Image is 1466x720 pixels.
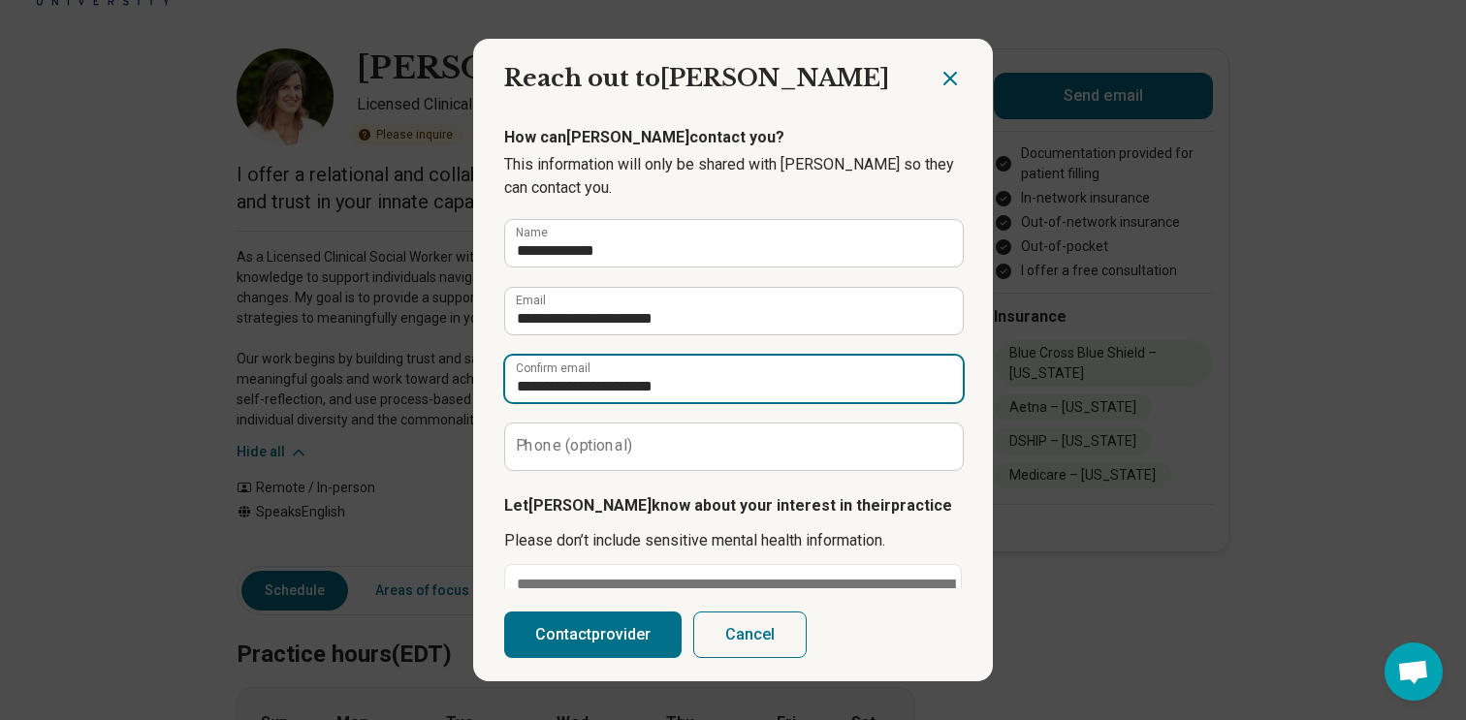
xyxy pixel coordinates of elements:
[504,611,682,658] button: Contactprovider
[939,67,962,90] button: Close dialog
[504,153,962,200] p: This information will only be shared with [PERSON_NAME] so they can contact you.
[504,64,889,92] span: Reach out to [PERSON_NAME]
[516,227,548,238] label: Name
[516,362,590,374] label: Confirm email
[693,611,807,658] button: Cancel
[504,529,962,552] p: Please don’t include sensitive mental health information.
[516,295,546,306] label: Email
[516,438,633,454] label: Phone (optional)
[504,126,962,149] p: How can [PERSON_NAME] contact you?
[504,494,962,517] p: Let [PERSON_NAME] know about your interest in their practice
